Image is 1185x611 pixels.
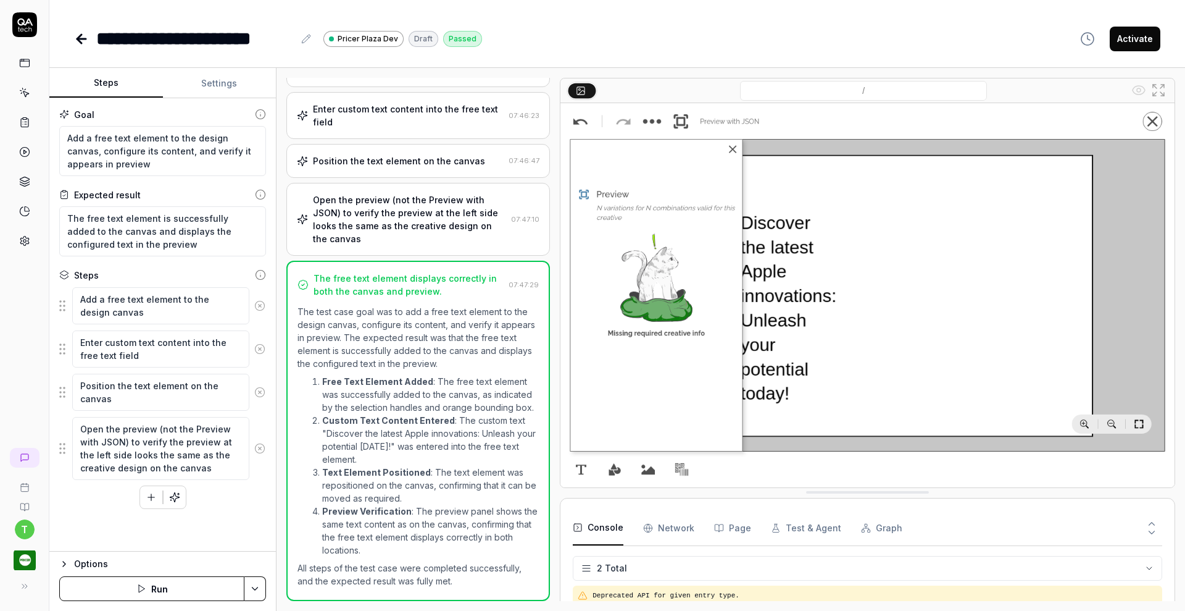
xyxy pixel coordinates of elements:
li: : The preview panel shows the same text content as on the canvas, confirming that the free text e... [322,505,539,557]
button: Open in full screen [1149,80,1168,100]
button: Test & Agent [771,511,841,546]
time: 07:46:47 [509,156,539,165]
li: : The custom text "Discover the latest Apple innovations: Unleash your potential [DATE]!" was ent... [322,414,539,466]
div: Draft [409,31,438,47]
strong: Text Element Positioned [322,467,431,478]
div: Passed [443,31,482,47]
button: Settings [163,69,276,98]
div: Steps [74,269,99,282]
a: Pricer Plaza Dev [323,30,404,47]
div: Goal [74,108,94,121]
a: New conversation [10,448,39,468]
button: Console [573,511,623,546]
div: The free text element displays correctly in both the canvas and preview. [314,272,504,298]
a: Documentation [5,492,44,512]
button: t [15,520,35,539]
time: 07:47:29 [509,280,539,289]
img: Screenshot [560,103,1175,487]
img: Pricer.com Logo [14,549,36,571]
pre: Deprecated API for given entry type. [592,591,1157,601]
button: View version history [1073,27,1102,51]
div: Position the text element on the canvas [313,154,485,167]
button: Network [643,511,694,546]
div: Suggestions [59,330,266,368]
button: Remove step [249,293,270,318]
button: Remove step [249,380,270,405]
button: Page [714,511,751,546]
div: Suggestions [59,373,266,411]
button: Steps [49,69,163,98]
div: Expected result [74,188,141,201]
button: Run [59,576,244,601]
button: Remove step [249,436,270,461]
strong: Custom Text Content Entered [322,415,455,426]
strong: Preview Verification [322,506,412,516]
strong: Free Text Element Added [322,376,433,387]
button: Remove step [249,337,270,361]
li: : The free text element was successfully added to the canvas, as indicated by the selection handl... [322,375,539,414]
div: Open the preview (not the Preview with JSON) to verify the preview at the left side looks the sam... [313,193,506,245]
button: Activate [1110,27,1160,51]
button: Graph [861,511,902,546]
time: 07:47:10 [511,215,539,224]
button: Pricer.com Logo [5,539,44,574]
time: 07:46:23 [509,111,539,120]
button: Options [59,557,266,571]
li: : The text element was repositioned on the canvas, confirming that it can be moved as required. [322,466,539,505]
div: Options [74,557,266,571]
button: Show all interative elements [1129,80,1149,100]
div: Suggestions [59,416,266,481]
div: Enter custom text content into the free text field [313,103,504,129]
div: Suggestions [59,287,266,325]
span: Pricer Plaza Dev [338,33,398,44]
a: Book a call with us [5,473,44,492]
p: The test case goal was to add a free text element to the design canvas, configure its content, an... [297,305,539,370]
p: All steps of the test case were completed successfully, and the expected result was fully met. [297,562,539,588]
